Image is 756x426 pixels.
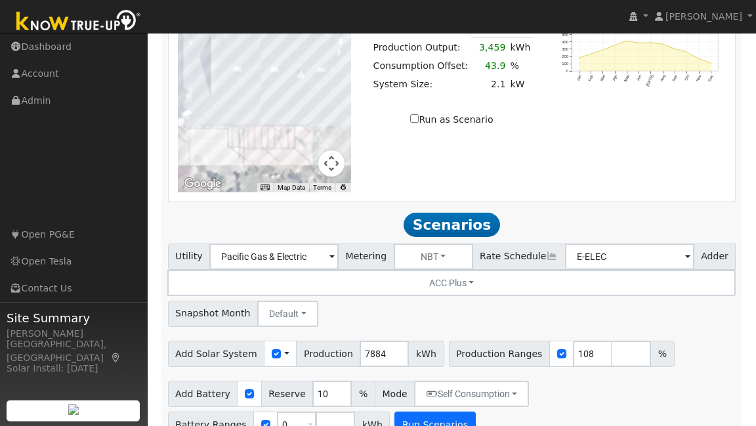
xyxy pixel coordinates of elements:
span: Production Ranges [449,341,550,367]
td: kWh [508,38,533,57]
text: 400 [562,39,569,43]
circle: onclick="" [639,42,640,43]
span: Scenarios [404,213,501,237]
circle: onclick="" [675,48,676,49]
td: 3,459 [471,38,508,57]
span: Add Solar System [168,341,265,367]
span: Snapshot Month [168,301,259,327]
img: retrieve [68,404,79,415]
button: NBT [394,244,473,270]
span: Adder [694,244,736,270]
text: Jan [576,74,581,81]
td: Production Output: [371,38,471,57]
text: Mar [600,74,606,82]
div: Solar Install: [DATE] [7,362,140,375]
td: System Size: [371,75,471,93]
text: [DATE] [645,74,654,87]
td: kW [508,75,533,93]
button: Map Data [278,183,305,192]
text: Nov [696,74,702,82]
span: Rate Schedule [472,244,566,270]
span: % [351,381,375,407]
text: Sep [671,74,678,82]
td: 2.1 [471,75,508,93]
text: Aug [660,74,666,82]
circle: onclick="" [686,51,688,53]
circle: onclick="" [578,57,579,58]
text: Dec [707,74,714,82]
text: Oct [684,74,690,81]
text: Feb [587,74,594,81]
button: Self Consumption [414,381,529,407]
a: Report errors in the road map or imagery to Google [339,184,347,191]
text: 100 [562,62,569,66]
span: [PERSON_NAME] [665,11,742,22]
text: Apr [612,74,618,81]
a: Open this area in Google Maps (opens a new window) [181,175,224,192]
img: Google [181,175,224,192]
text: Jun [636,74,642,81]
span: Metering [338,244,394,270]
text: 200 [562,54,569,58]
span: Utility [168,244,211,270]
circle: onclick="" [650,42,652,43]
a: Terms (opens in new tab) [313,184,331,191]
button: Default [257,301,318,327]
text: 500 [562,32,569,36]
button: Map camera controls [318,150,345,177]
div: [GEOGRAPHIC_DATA], [GEOGRAPHIC_DATA] [7,337,140,365]
input: Select a Utility [209,244,339,270]
span: % [650,341,674,367]
circle: onclick="" [698,58,700,59]
span: kWh [408,341,444,367]
text: May [623,74,630,83]
label: Run as Scenario [410,113,493,127]
text: 0 [566,69,569,73]
span: Mode [375,381,415,407]
text: 300 [562,47,569,51]
circle: onclick="" [710,62,711,64]
circle: onclick="" [602,49,604,51]
input: Select a Rate Schedule [565,244,694,270]
input: Run as Scenario [410,114,419,123]
img: Know True-Up [10,7,148,37]
span: Production [296,341,360,367]
circle: onclick="" [590,53,591,54]
button: Keyboard shortcuts [261,183,270,192]
span: Reserve [261,381,314,407]
circle: onclick="" [614,44,616,45]
button: ACC Plus [167,270,736,296]
td: % [508,56,533,75]
circle: onclick="" [662,43,663,45]
span: Site Summary [7,309,140,327]
td: Consumption Offset: [371,56,471,75]
circle: onclick="" [626,40,627,41]
td: 43.9 [471,56,508,75]
span: Add Battery [168,381,238,407]
a: Map [110,352,122,363]
div: [PERSON_NAME] [7,327,140,341]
